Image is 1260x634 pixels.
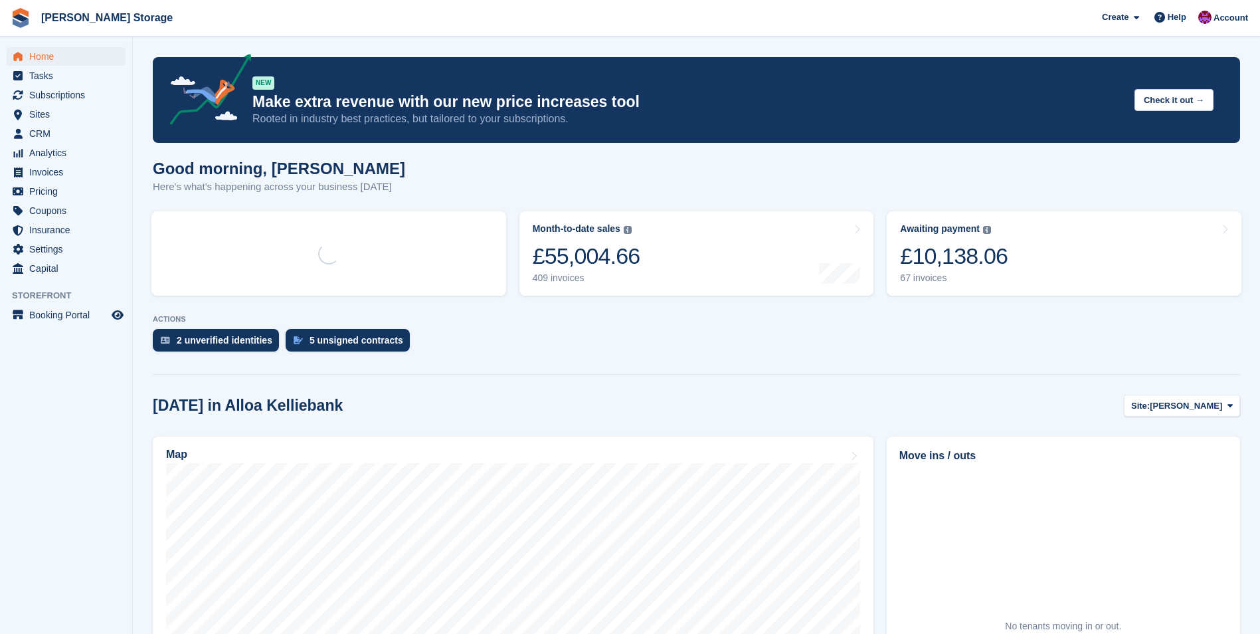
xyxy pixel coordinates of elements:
div: £10,138.06 [900,243,1008,270]
p: Make extra revenue with our new price increases tool [252,92,1124,112]
span: Site: [1131,399,1150,413]
img: contract_signature_icon-13c848040528278c33f63329250d36e43548de30e8caae1d1a13099fd9432cc5.svg [294,336,303,344]
div: Awaiting payment [900,223,980,235]
h1: Good morning, [PERSON_NAME] [153,159,405,177]
div: £55,004.66 [533,243,640,270]
a: menu [7,259,126,278]
img: price-adjustments-announcement-icon-8257ccfd72463d97f412b2fc003d46551f7dbcb40ab6d574587a9cd5c0d94... [159,54,252,130]
a: Awaiting payment £10,138.06 67 invoices [887,211,1241,296]
button: Site: [PERSON_NAME] [1124,395,1240,417]
span: Create [1102,11,1128,24]
span: Sites [29,105,109,124]
span: Insurance [29,221,109,239]
a: menu [7,105,126,124]
a: Month-to-date sales £55,004.66 409 invoices [519,211,874,296]
span: Analytics [29,144,109,162]
a: menu [7,306,126,324]
a: menu [7,66,126,85]
span: Account [1214,11,1248,25]
a: menu [7,163,126,181]
a: menu [7,144,126,162]
div: 409 invoices [533,272,640,284]
h2: [DATE] in Alloa Kelliebank [153,397,343,415]
p: Here's what's happening across your business [DATE] [153,179,405,195]
a: menu [7,240,126,259]
button: Check it out → [1134,89,1214,111]
a: menu [7,182,126,201]
a: 2 unverified identities [153,329,286,358]
img: verify_identity-adf6edd0f0f0b5bbfe63781bf79b02c33cf7c696d77639b501bdc392416b5a36.svg [161,336,170,344]
div: 67 invoices [900,272,1008,284]
div: 5 unsigned contracts [310,335,403,346]
span: Tasks [29,66,109,85]
a: menu [7,124,126,143]
span: Invoices [29,163,109,181]
span: Coupons [29,201,109,220]
span: CRM [29,124,109,143]
img: icon-info-grey-7440780725fd019a000dd9b08b2336e03edf1995a4989e88bcd33f0948082b44.svg [624,226,632,234]
p: ACTIONS [153,315,1240,324]
h2: Move ins / outs [899,448,1227,464]
span: Booking Portal [29,306,109,324]
span: Subscriptions [29,86,109,104]
p: Rooted in industry best practices, but tailored to your subscriptions. [252,112,1124,126]
a: menu [7,47,126,66]
span: Settings [29,240,109,259]
span: Storefront [12,289,132,302]
h2: Map [166,449,187,461]
img: stora-icon-8386f47178a22dfd0bd8f6a31ec36ba5ce8667c1dd55bd0f319d3a0aa187defe.svg [11,8,31,28]
a: menu [7,86,126,104]
span: Pricing [29,182,109,201]
a: menu [7,201,126,220]
div: No tenants moving in or out. [1005,619,1121,633]
span: Help [1168,11,1186,24]
img: Audra Whitelaw [1198,11,1212,24]
a: [PERSON_NAME] Storage [36,7,178,29]
span: Capital [29,259,109,278]
a: 5 unsigned contracts [286,329,416,358]
div: Month-to-date sales [533,223,620,235]
div: NEW [252,76,274,90]
span: Home [29,47,109,66]
a: menu [7,221,126,239]
span: [PERSON_NAME] [1150,399,1222,413]
img: icon-info-grey-7440780725fd019a000dd9b08b2336e03edf1995a4989e88bcd33f0948082b44.svg [983,226,991,234]
div: 2 unverified identities [177,335,272,346]
a: Preview store [110,307,126,323]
